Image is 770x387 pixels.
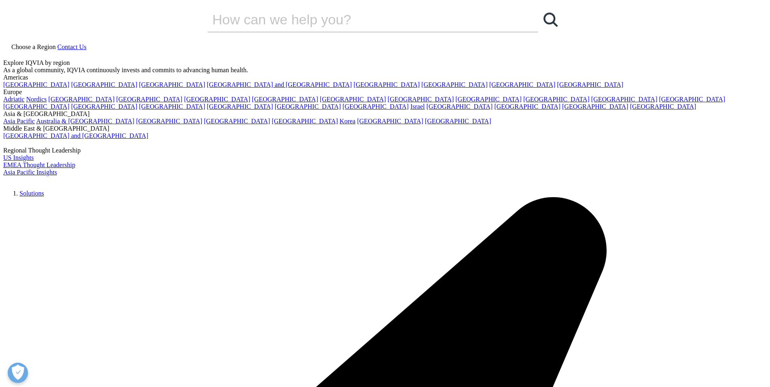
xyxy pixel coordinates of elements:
a: [GEOGRAPHIC_DATA] and [GEOGRAPHIC_DATA] [3,132,148,139]
a: [GEOGRAPHIC_DATA] [136,118,202,125]
a: [GEOGRAPHIC_DATA] [354,81,420,88]
div: As a global community, IQVIA continuously invests and commits to advancing human health. [3,67,767,74]
span: Choose a Region [11,43,56,50]
a: [GEOGRAPHIC_DATA] [116,96,182,103]
div: Middle East & [GEOGRAPHIC_DATA] [3,125,767,132]
a: [GEOGRAPHIC_DATA] [489,81,555,88]
a: [GEOGRAPHIC_DATA] [357,118,423,125]
a: Solutions [19,190,44,197]
a: Israel [410,103,425,110]
a: EMEA Thought Leadership [3,161,75,168]
div: Americas [3,74,767,81]
a: [GEOGRAPHIC_DATA] [139,103,205,110]
a: [GEOGRAPHIC_DATA] [426,103,492,110]
a: [GEOGRAPHIC_DATA] [591,96,657,103]
a: [GEOGRAPHIC_DATA] [421,81,487,88]
div: Asia & [GEOGRAPHIC_DATA] [3,110,767,118]
input: Search [207,7,515,32]
a: [GEOGRAPHIC_DATA] [562,103,628,110]
a: [GEOGRAPHIC_DATA] [139,81,205,88]
a: Nordics [26,96,47,103]
a: [GEOGRAPHIC_DATA] and [GEOGRAPHIC_DATA] [207,81,352,88]
button: Open Preferences [8,363,28,383]
a: Adriatic [3,96,24,103]
a: [GEOGRAPHIC_DATA] [523,96,589,103]
a: [GEOGRAPHIC_DATA] [494,103,561,110]
div: Explore IQVIA by region [3,59,767,67]
a: [GEOGRAPHIC_DATA] [71,81,137,88]
a: [GEOGRAPHIC_DATA] [343,103,409,110]
a: [GEOGRAPHIC_DATA] [71,103,137,110]
a: [GEOGRAPHIC_DATA] [207,103,273,110]
a: [GEOGRAPHIC_DATA] [184,96,250,103]
a: [GEOGRAPHIC_DATA] [3,103,69,110]
a: Korea [340,118,356,125]
a: [GEOGRAPHIC_DATA] [3,81,69,88]
a: Contact Us [57,43,86,50]
a: [GEOGRAPHIC_DATA] [275,103,341,110]
a: [GEOGRAPHIC_DATA] [204,118,270,125]
a: [GEOGRAPHIC_DATA] [320,96,386,103]
a: [GEOGRAPHIC_DATA] [252,96,318,103]
a: [GEOGRAPHIC_DATA] [388,96,454,103]
div: Europe [3,88,767,96]
a: [GEOGRAPHIC_DATA] [630,103,696,110]
a: Search [538,7,563,32]
a: Asia Pacific Insights [3,169,57,176]
a: [GEOGRAPHIC_DATA] [48,96,114,103]
svg: Search [544,13,558,27]
a: Asia Pacific [3,118,35,125]
a: [GEOGRAPHIC_DATA] [425,118,491,125]
a: Australia & [GEOGRAPHIC_DATA] [36,118,134,125]
a: US Insights [3,154,34,161]
div: Regional Thought Leadership [3,147,767,154]
a: [GEOGRAPHIC_DATA] [659,96,725,103]
a: [GEOGRAPHIC_DATA] [272,118,338,125]
a: [GEOGRAPHIC_DATA] [455,96,522,103]
a: [GEOGRAPHIC_DATA] [557,81,623,88]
